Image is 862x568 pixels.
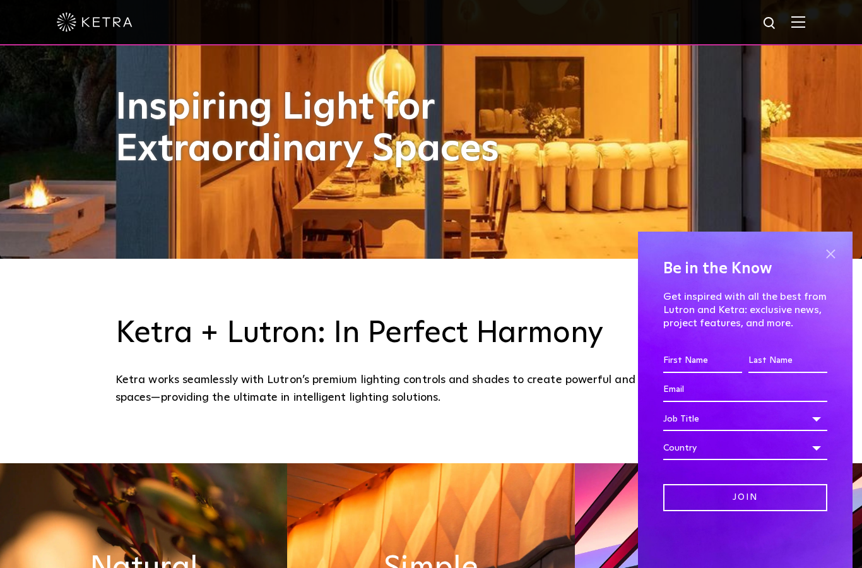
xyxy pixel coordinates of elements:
[115,316,747,352] h3: Ketra + Lutron: In Perfect Harmony
[115,87,526,170] h1: Inspiring Light for Extraordinary Spaces
[762,16,778,32] img: search icon
[663,484,827,511] input: Join
[663,436,827,460] div: Country
[663,378,827,402] input: Email
[115,371,747,407] div: Ketra works seamlessly with Lutron’s premium lighting controls and shades to create powerful and ...
[663,407,827,431] div: Job Title
[748,349,827,373] input: Last Name
[791,16,805,28] img: Hamburger%20Nav.svg
[57,13,133,32] img: ketra-logo-2019-white
[663,257,827,281] h4: Be in the Know
[663,290,827,329] p: Get inspired with all the best from Lutron and Ketra: exclusive news, project features, and more.
[663,349,742,373] input: First Name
